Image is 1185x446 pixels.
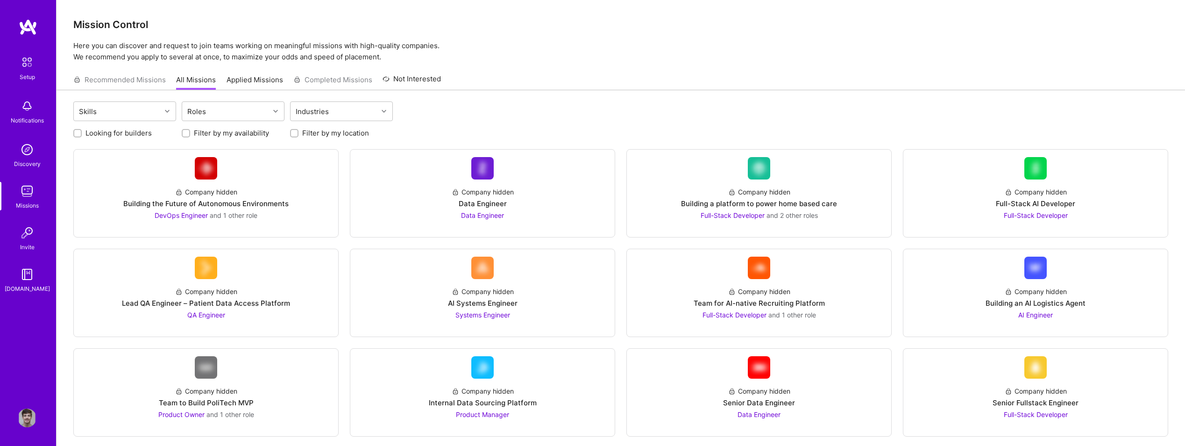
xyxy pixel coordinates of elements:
div: Company hidden [452,187,514,197]
img: Company Logo [748,356,770,379]
div: AI Systems Engineer [448,298,518,308]
img: setup [17,52,37,72]
span: Data Engineer [461,211,504,219]
div: Company hidden [728,187,790,197]
img: Company Logo [195,356,217,379]
a: Company LogoCompany hiddenTeam to Build PoliTech MVPProduct Owner and 1 other role [81,356,331,429]
span: Full-Stack Developer [1004,211,1068,219]
img: discovery [18,140,36,159]
i: icon Chevron [382,109,386,114]
a: User Avatar [15,409,39,427]
a: Company LogoCompany hiddenAI Systems EngineerSystems Engineer [358,257,607,329]
img: Company Logo [1024,257,1047,279]
div: Senior Data Engineer [723,398,795,408]
div: Building the Future of Autonomous Environments [123,199,289,209]
img: Company Logo [471,356,494,379]
img: Company Logo [471,157,494,180]
div: Company hidden [175,287,237,296]
img: guide book [18,265,36,284]
a: Company LogoCompany hiddenSenior Data EngineerData Engineer [634,356,884,429]
a: All Missions [176,75,216,90]
span: and 1 other role [206,410,254,418]
img: User Avatar [18,409,36,427]
div: Lead QA Engineer – Patient Data Access Platform [122,298,290,308]
a: Company LogoCompany hiddenData EngineerData Engineer [358,157,607,230]
div: Company hidden [728,287,790,296]
span: DevOps Engineer [155,211,208,219]
div: Invite [20,242,35,252]
div: Company hidden [452,287,514,296]
img: Company Logo [471,257,494,279]
img: Invite [18,223,36,242]
div: Building a platform to power home based care [681,199,837,209]
div: Company hidden [728,386,790,396]
div: Company hidden [452,386,514,396]
div: Company hidden [1005,187,1067,197]
div: Senior Fullstack Engineer [993,398,1079,408]
div: Team for AI-native Recruiting Platform [694,298,825,308]
a: Company LogoCompany hiddenBuilding a platform to power home based careFull-Stack Developer and 2 ... [634,157,884,230]
div: [DOMAIN_NAME] [5,284,50,294]
img: logo [19,19,37,36]
span: and 2 other roles [766,211,818,219]
p: Here you can discover and request to join teams working on meaningful missions with high-quality ... [73,40,1168,63]
img: Company Logo [748,157,770,180]
div: Setup [20,72,35,82]
span: Data Engineer [738,410,781,418]
div: Industries [293,105,331,118]
div: Company hidden [175,386,237,396]
div: Data Engineer [459,199,507,209]
a: Company LogoCompany hiddenFull-Stack AI DeveloperFull-Stack Developer [911,157,1160,230]
div: Discovery [14,159,41,169]
img: Company Logo [1024,157,1047,180]
span: Systems Engineer [455,311,510,319]
div: Company hidden [175,187,237,197]
div: Internal Data Sourcing Platform [429,398,537,408]
img: bell [18,97,36,115]
span: Full-Stack Developer [702,311,766,319]
span: and 1 other role [768,311,816,319]
div: Roles [185,105,208,118]
a: Company LogoCompany hiddenBuilding an AI Logistics AgentAI Engineer [911,257,1160,329]
a: Company LogoCompany hiddenInternal Data Sourcing PlatformProduct Manager [358,356,607,429]
div: Full-Stack AI Developer [996,199,1075,209]
div: Company hidden [1005,386,1067,396]
div: Notifications [11,115,44,125]
a: Company LogoCompany hiddenTeam for AI-native Recruiting PlatformFull-Stack Developer and 1 other ... [634,257,884,329]
span: and 1 other role [210,211,257,219]
a: Company LogoCompany hiddenSenior Fullstack EngineerFull-Stack Developer [911,356,1160,429]
span: Full-Stack Developer [1004,410,1068,418]
a: Not Interested [383,73,441,90]
a: Company LogoCompany hiddenLead QA Engineer – Patient Data Access PlatformQA Engineer [81,257,331,329]
div: Company hidden [1005,287,1067,296]
div: Missions [16,201,39,210]
img: Company Logo [195,257,217,279]
span: QA Engineer [187,311,225,319]
span: Product Manager [456,410,509,418]
span: Product Owner [158,410,205,418]
i: icon Chevron [273,109,278,114]
span: AI Engineer [1018,311,1053,319]
img: Company Logo [748,257,770,279]
label: Looking for builders [85,128,152,138]
label: Filter by my availability [194,128,269,138]
span: Full-Stack Developer [701,211,765,219]
img: Company Logo [1024,356,1047,379]
h3: Mission Control [73,19,1168,30]
label: Filter by my location [302,128,369,138]
img: Company Logo [195,157,217,180]
div: Skills [77,105,99,118]
a: Company LogoCompany hiddenBuilding the Future of Autonomous EnvironmentsDevOps Engineer and 1 oth... [81,157,331,230]
div: Team to Build PoliTech MVP [159,398,254,408]
img: teamwork [18,182,36,201]
i: icon Chevron [165,109,170,114]
a: Applied Missions [227,75,283,90]
div: Building an AI Logistics Agent [986,298,1086,308]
